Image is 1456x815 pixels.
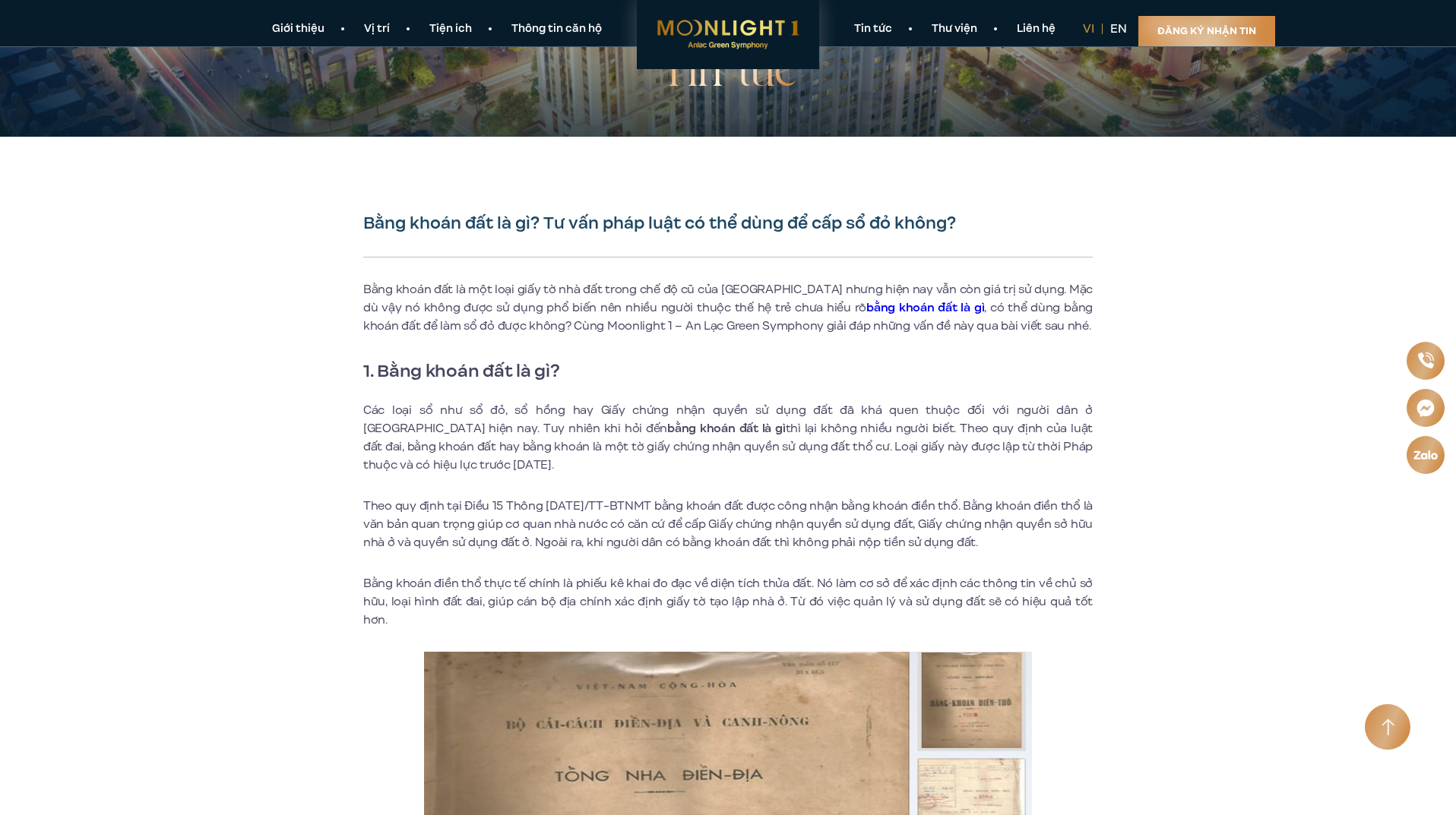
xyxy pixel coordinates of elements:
[410,21,492,37] a: Tiện ích
[363,497,1093,551] p: Theo quy định tại Điều 15 Thông [DATE]/TT-BTNMT bằng khoán đất được công nhận bằng khoán điền thổ...
[363,213,1093,234] h1: Bằng khoán đất là gì? Tư vấn pháp luật có thể dùng để cấp sổ đỏ không?
[252,21,344,37] a: Giới thiệu
[1416,352,1435,370] img: Phone icon
[1382,719,1394,736] img: Arrow icon
[363,401,1093,474] p: Các loại sổ như sổ đỏ, sổ hồng hay Giấy chứng nhận quyền sử dụng đất đã khá quen thuộc đối với ng...
[344,21,410,37] a: Vị trí
[492,21,622,37] a: Thông tin căn hộ
[1138,16,1275,46] a: Đăng ký nhận tin
[866,299,984,316] a: bằng khoán đất là gì
[1415,397,1435,418] img: Messenger icon
[363,574,1093,629] p: Bằng khoán điền thổ thực tế chính là phiếu kê khai đo đạc về diện tích thửa đất. Nó làm cơ sở để ...
[1083,21,1094,37] a: vi
[363,358,559,384] strong: 1. Bằng khoán đất là gì?
[1110,21,1127,37] a: en
[834,21,912,37] a: Tin tức
[1413,448,1439,460] img: Zalo icon
[997,21,1075,37] a: Liên hệ
[660,43,796,103] h2: Tin tức
[363,280,1093,335] p: Bằng khoán đất là một loại giấy tờ nhà đất trong chế độ cũ của [GEOGRAPHIC_DATA] nhưng hiện nay v...
[912,21,997,37] a: Thư viện
[667,420,785,437] strong: bằng khoán đất là gì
